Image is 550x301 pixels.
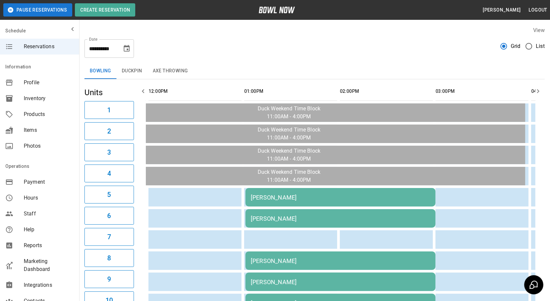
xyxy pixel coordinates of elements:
span: Items [24,126,74,134]
span: Help [24,226,74,234]
button: 2 [84,122,134,140]
div: inventory tabs [84,63,545,79]
div: [PERSON_NAME] [251,257,430,264]
div: [PERSON_NAME] [251,194,430,201]
button: Logout [526,4,550,16]
span: Grid [511,42,521,50]
button: Choose date, selected date is Sep 14, 2025 [120,42,133,55]
button: Duckpin [116,63,147,79]
button: Bowling [84,63,116,79]
span: Marketing Dashboard [24,257,74,273]
button: [PERSON_NAME] [480,4,523,16]
img: logo [259,7,295,13]
button: Create Reservation [75,3,135,17]
div: [PERSON_NAME] [251,215,430,222]
span: Reservations [24,43,74,51]
th: 01:00PM [244,82,337,101]
span: Integrations [24,281,74,289]
h6: 1 [107,105,111,115]
button: 4 [84,165,134,182]
h6: 6 [107,210,111,221]
span: Inventory [24,94,74,102]
h6: 4 [107,168,111,179]
span: Products [24,110,74,118]
button: 1 [84,101,134,119]
h6: 9 [107,274,111,284]
button: 5 [84,186,134,204]
h6: 3 [107,147,111,158]
div: [PERSON_NAME] [251,279,430,285]
h6: 7 [107,232,111,242]
h6: 5 [107,189,111,200]
button: Axe Throwing [147,63,193,79]
th: 12:00PM [148,82,242,101]
h6: 8 [107,253,111,263]
h5: Units [84,87,134,98]
span: List [536,42,545,50]
span: Photos [24,142,74,150]
span: Profile [24,79,74,87]
button: 9 [84,270,134,288]
span: Reports [24,242,74,249]
th: 02:00PM [340,82,433,101]
button: 7 [84,228,134,246]
span: Payment [24,178,74,186]
button: Pause Reservations [3,3,72,17]
button: 3 [84,143,134,161]
label: View [533,27,545,33]
span: Staff [24,210,74,218]
button: 8 [84,249,134,267]
button: 6 [84,207,134,225]
h6: 2 [107,126,111,136]
span: Hours [24,194,74,202]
